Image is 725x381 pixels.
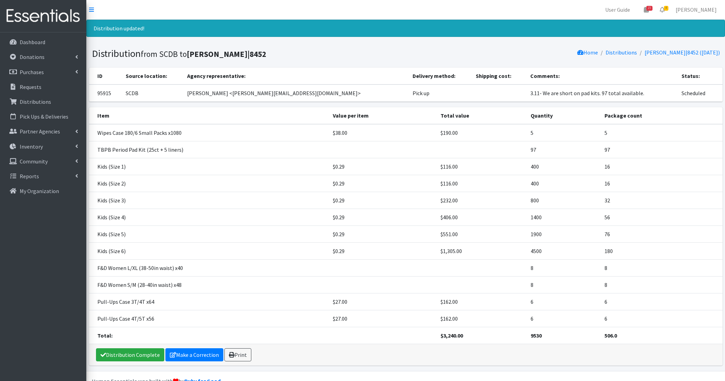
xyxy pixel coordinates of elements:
th: Source location: [122,68,183,84]
td: Kids (Size 1) [89,158,329,175]
td: 1900 [526,225,600,242]
td: $190.00 [436,124,526,141]
a: Distributions [606,49,637,56]
td: 6 [526,310,600,327]
h1: Distribution [92,48,403,60]
td: F&D Women S/M (28-40in waist) x48 [89,276,329,293]
td: 400 [526,175,600,192]
a: Dashboard [3,35,84,49]
a: Distributions [3,95,84,109]
td: 8 [526,259,600,276]
td: Pull-Ups Case 4T/5T x56 [89,310,329,327]
p: Requests [20,83,41,90]
td: 56 [600,209,722,225]
td: 8 [600,276,722,293]
td: 180 [600,242,722,259]
th: ID [89,68,122,84]
strong: Total: [97,332,113,339]
td: $27.00 [329,293,436,310]
a: Pick Ups & Deliveries [3,110,84,123]
td: 400 [526,158,600,175]
a: My Organization [3,184,84,198]
td: $0.29 [329,158,436,175]
td: 6 [526,293,600,310]
a: Home [577,49,598,56]
p: Dashboard [20,39,45,46]
td: 8 [600,259,722,276]
td: $0.29 [329,242,436,259]
a: User Guide [600,3,636,17]
td: $0.29 [329,175,436,192]
td: Kids (Size 3) [89,192,329,209]
td: Pick up [408,84,472,102]
p: My Organization [20,188,59,194]
a: Requests [3,80,84,94]
a: [PERSON_NAME]|8452 ([DATE]) [645,49,720,56]
td: $551.00 [436,225,526,242]
th: Comments: [526,68,678,84]
td: 32 [600,192,722,209]
td: $0.29 [329,192,436,209]
td: $38.00 [329,124,436,141]
p: Purchases [20,69,44,76]
span: 4 [664,6,668,11]
td: 95915 [89,84,122,102]
a: 15 [638,3,654,17]
th: Quantity [526,107,600,124]
td: 1400 [526,209,600,225]
td: 4500 [526,242,600,259]
td: Kids (Size 6) [89,242,329,259]
td: 5 [600,124,722,141]
td: $162.00 [436,293,526,310]
td: 97 [526,141,600,158]
a: Print [224,348,251,361]
p: Partner Agencies [20,128,60,135]
td: TBPB Period Pad Kit (25ct + 5 liners) [89,141,329,158]
p: Distributions [20,98,51,105]
td: Scheduled [677,84,722,102]
td: [PERSON_NAME] <[PERSON_NAME][EMAIL_ADDRESS][DOMAIN_NAME]> [183,84,408,102]
td: 8 [526,276,600,293]
td: Wipes Case 180/6 Small Packs x1080 [89,124,329,141]
td: 76 [600,225,722,242]
th: Value per item [329,107,436,124]
th: Agency representative: [183,68,408,84]
a: Purchases [3,65,84,79]
p: Community [20,158,48,165]
td: SCDB [122,84,183,102]
td: 6 [600,310,722,327]
a: Make a Correction [165,348,223,361]
strong: 9530 [531,332,542,339]
td: 6 [600,293,722,310]
td: 5 [526,124,600,141]
div: Distribution updated! [86,20,725,37]
th: Package count [600,107,722,124]
img: HumanEssentials [3,4,84,28]
a: [PERSON_NAME] [670,3,722,17]
a: Community [3,154,84,168]
td: 3.11- We are short on pad kits. 97 total available. [526,84,678,102]
th: Item [89,107,329,124]
a: Distribution Complete [96,348,164,361]
th: Status: [677,68,722,84]
a: Inventory [3,140,84,153]
td: $406.00 [436,209,526,225]
p: Reports [20,173,39,180]
a: Donations [3,50,84,64]
td: $0.29 [329,209,436,225]
p: Inventory [20,143,43,150]
td: 800 [526,192,600,209]
td: $116.00 [436,175,526,192]
th: Delivery method: [408,68,472,84]
td: $162.00 [436,310,526,327]
strong: 506.0 [605,332,617,339]
td: Kids (Size 2) [89,175,329,192]
th: Shipping cost: [472,68,526,84]
td: $0.29 [329,225,436,242]
td: 16 [600,175,722,192]
th: Total value [436,107,526,124]
small: from SCDB to [141,49,266,59]
strong: $3,240.00 [441,332,463,339]
td: $1,305.00 [436,242,526,259]
span: 15 [646,6,652,11]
